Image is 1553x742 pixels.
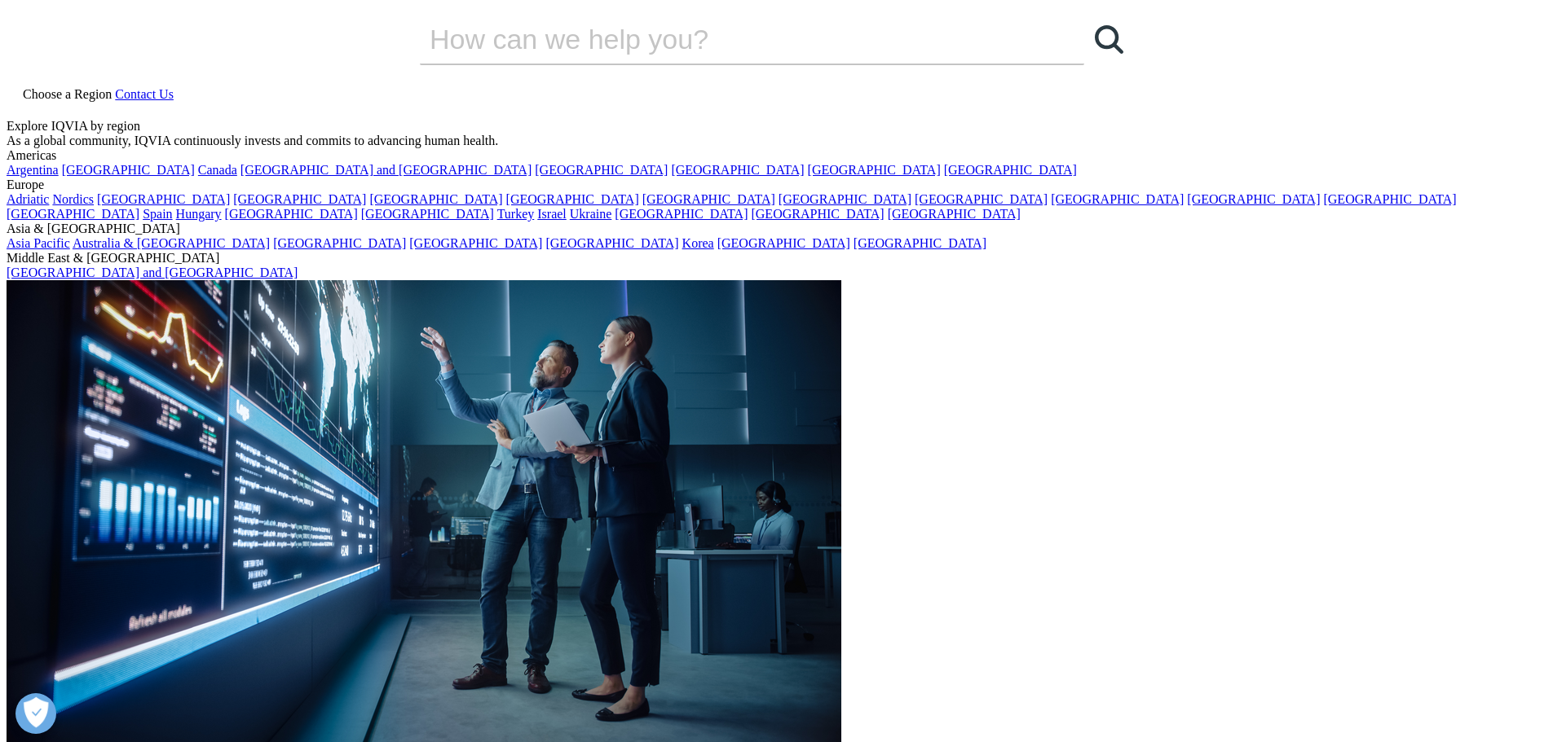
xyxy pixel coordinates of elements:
div: Europe [7,178,1546,192]
a: [GEOGRAPHIC_DATA] [944,163,1077,177]
a: [GEOGRAPHIC_DATA] [62,163,195,177]
a: [GEOGRAPHIC_DATA] and [GEOGRAPHIC_DATA] [240,163,532,177]
a: [GEOGRAPHIC_DATA] [409,236,542,250]
div: Explore IQVIA by region [7,119,1546,134]
a: [GEOGRAPHIC_DATA] [671,163,804,177]
span: Choose a Region [23,87,112,101]
a: Turkey [497,207,535,221]
a: [GEOGRAPHIC_DATA] [369,192,502,206]
a: [GEOGRAPHIC_DATA] [225,207,358,221]
a: Contact Us [115,87,174,101]
a: Adriatic [7,192,49,206]
a: [GEOGRAPHIC_DATA] [615,207,748,221]
button: Open Preferences [15,693,56,734]
a: [GEOGRAPHIC_DATA] [535,163,668,177]
a: Canada [198,163,237,177]
a: [GEOGRAPHIC_DATA] [233,192,366,206]
a: [GEOGRAPHIC_DATA] [1051,192,1184,206]
div: As a global community, IQVIA continuously invests and commits to advancing human health. [7,134,1546,148]
a: [GEOGRAPHIC_DATA] [545,236,678,250]
a: [GEOGRAPHIC_DATA] [717,236,850,250]
a: [GEOGRAPHIC_DATA] [642,192,775,206]
a: [GEOGRAPHIC_DATA] [1323,192,1456,206]
a: Korea [682,236,714,250]
a: Israel [537,207,567,221]
a: Search [1084,15,1133,64]
div: Asia & [GEOGRAPHIC_DATA] [7,222,1546,236]
a: [GEOGRAPHIC_DATA] [854,236,986,250]
a: [GEOGRAPHIC_DATA] [779,192,911,206]
a: [GEOGRAPHIC_DATA] [273,236,406,250]
a: [GEOGRAPHIC_DATA] [888,207,1021,221]
a: [GEOGRAPHIC_DATA] [915,192,1048,206]
a: Ukraine [570,207,612,221]
a: [GEOGRAPHIC_DATA] [1187,192,1320,206]
a: [GEOGRAPHIC_DATA] [361,207,494,221]
a: Hungary [176,207,222,221]
a: Australia & [GEOGRAPHIC_DATA] [73,236,270,250]
a: [GEOGRAPHIC_DATA] [506,192,639,206]
input: Search [420,15,1038,64]
a: [GEOGRAPHIC_DATA] [751,207,884,221]
a: Asia Pacific [7,236,70,250]
a: [GEOGRAPHIC_DATA] [7,207,139,221]
a: Argentina [7,163,59,177]
div: Americas [7,148,1546,163]
div: Middle East & [GEOGRAPHIC_DATA] [7,251,1546,266]
a: [GEOGRAPHIC_DATA] [97,192,230,206]
a: Spain [143,207,172,221]
a: Nordics [52,192,94,206]
a: [GEOGRAPHIC_DATA] and [GEOGRAPHIC_DATA] [7,266,298,279]
svg: Search [1095,25,1123,54]
a: [GEOGRAPHIC_DATA] [808,163,941,177]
